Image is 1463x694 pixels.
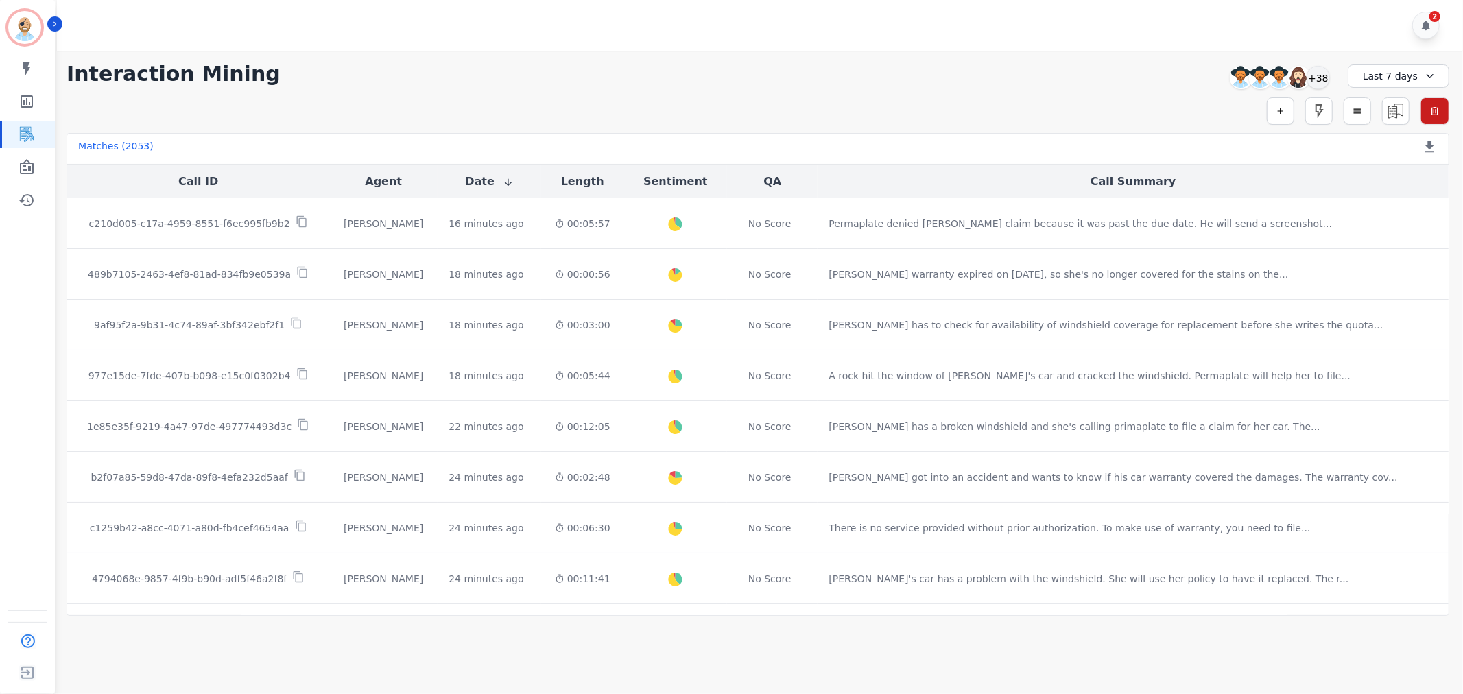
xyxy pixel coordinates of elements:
[552,217,612,230] div: 00:05:57
[449,572,523,586] div: 24 minutes ago
[449,318,523,332] div: 18 minutes ago
[340,521,427,535] div: [PERSON_NAME]
[340,217,427,230] div: [PERSON_NAME]
[365,173,402,190] button: Agent
[748,572,792,586] div: No Score
[829,521,1310,535] div: There is no service provided without prior authorization. To make use of warranty, you need to fi...
[178,173,218,190] button: Call ID
[340,470,427,484] div: [PERSON_NAME]
[829,572,1348,586] div: [PERSON_NAME]'s car has a problem with the windshield. She will use her policy to have it replace...
[552,369,612,383] div: 00:05:44
[88,369,291,383] p: 977e15de-7fde-407b-b098-e15c0f0302b4
[829,318,1383,332] div: [PERSON_NAME] has to check for availability of windshield coverage for replacement before she wri...
[829,470,1397,484] div: [PERSON_NAME] got into an accident and wants to know if his car warranty covered the damages. The...
[552,521,612,535] div: 00:06:30
[829,267,1288,281] div: [PERSON_NAME] warranty expired on [DATE], so she's no longer covered for the stains on the ...
[94,318,285,332] p: 9af95f2a-9b31-4c74-89af-3bf342ebf2f1
[449,521,523,535] div: 24 minutes ago
[449,470,523,484] div: 24 minutes ago
[552,318,612,332] div: 00:03:00
[449,267,523,281] div: 18 minutes ago
[552,420,612,433] div: 00:12:05
[748,521,792,535] div: No Score
[1348,64,1449,88] div: Last 7 days
[561,173,604,190] button: Length
[748,470,792,484] div: No Score
[340,318,427,332] div: [PERSON_NAME]
[8,11,41,44] img: Bordered avatar
[748,420,792,433] div: No Score
[449,420,523,433] div: 22 minutes ago
[763,173,781,190] button: QA
[67,62,281,86] h1: Interaction Mining
[748,318,792,332] div: No Score
[1091,173,1176,190] button: Call Summary
[1429,11,1440,22] div: 2
[340,369,427,383] div: [PERSON_NAME]
[1307,66,1330,89] div: +38
[92,572,287,586] p: 4794068e-9857-4f9b-b90d-adf5f46a2f8f
[340,420,427,433] div: [PERSON_NAME]
[78,139,154,158] div: Matches ( 2053 )
[748,217,792,230] div: No Score
[90,521,289,535] p: c1259b42-a8cc-4071-a80d-fb4cef4654aa
[748,267,792,281] div: No Score
[552,572,612,586] div: 00:11:41
[643,173,707,190] button: Sentiment
[552,267,612,281] div: 00:00:56
[89,217,290,230] p: c210d005-c17a-4959-8551-f6ec995fb9b2
[465,173,514,190] button: Date
[91,470,287,484] p: b2f07a85-59d8-47da-89f8-4efa232d5aaf
[829,217,1332,230] div: Permaplate denied [PERSON_NAME] claim because it was past the due date. He will send a screenshot...
[829,420,1320,433] div: [PERSON_NAME] has a broken windshield and she's calling primaplate to file a claim for her car. T...
[449,369,523,383] div: 18 minutes ago
[340,267,427,281] div: [PERSON_NAME]
[748,369,792,383] div: No Score
[88,267,291,281] p: 489b7105-2463-4ef8-81ad-834fb9e0539a
[449,217,523,230] div: 16 minutes ago
[829,369,1351,383] div: A rock hit the window of [PERSON_NAME]'s car and cracked the windshield. Permaplate will help her...
[87,420,292,433] p: 1e85e35f-9219-4a47-97de-497774493d3c
[340,572,427,586] div: [PERSON_NAME]
[552,470,612,484] div: 00:02:48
